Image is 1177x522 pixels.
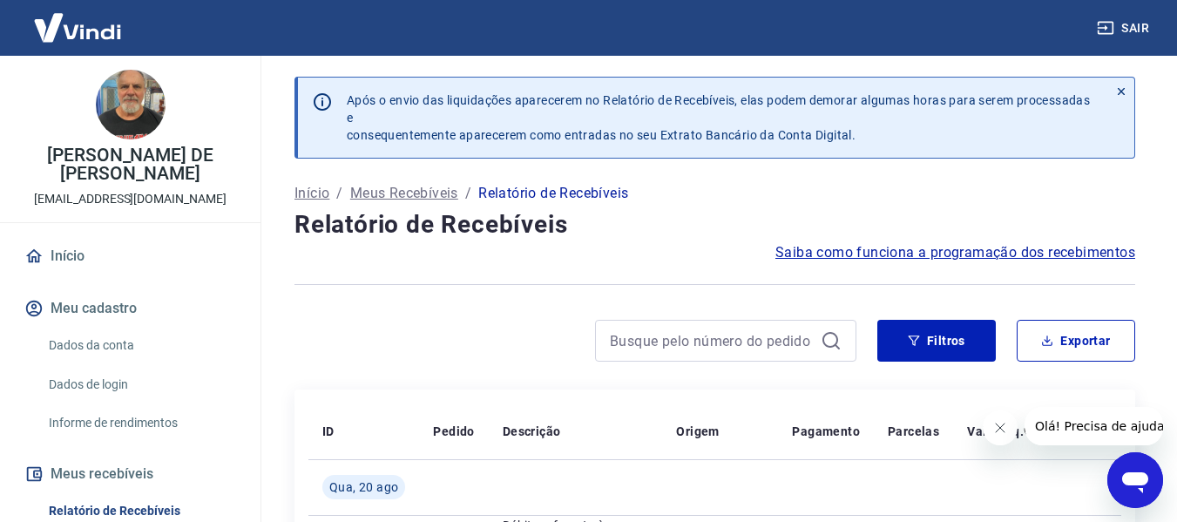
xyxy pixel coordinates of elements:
p: Pedido [433,423,474,440]
a: Dados da conta [42,328,240,363]
button: Meu cadastro [21,289,240,328]
p: Origem [676,423,719,440]
button: Sair [1093,12,1156,44]
iframe: Fechar mensagem [983,410,1018,445]
p: Parcelas [888,423,939,440]
a: Informe de rendimentos [42,405,240,441]
p: [PERSON_NAME] DE [PERSON_NAME] [14,146,247,183]
h4: Relatório de Recebíveis [294,207,1135,242]
p: Pagamento [792,423,860,440]
span: Qua, 20 ago [329,478,398,496]
img: 717485b8-6bf5-4b39-91a5-0383dda82f12.jpeg [96,70,166,139]
a: Saiba como funciona a programação dos recebimentos [775,242,1135,263]
p: ID [322,423,335,440]
a: Dados de login [42,367,240,403]
a: Início [294,183,329,204]
p: / [336,183,342,204]
button: Meus recebíveis [21,455,240,493]
button: Filtros [877,320,996,362]
a: Meus Recebíveis [350,183,458,204]
a: Início [21,237,240,275]
input: Busque pelo número do pedido [610,328,814,354]
p: Após o envio das liquidações aparecerem no Relatório de Recebíveis, elas podem demorar algumas ho... [347,92,1094,144]
iframe: Mensagem da empresa [1025,407,1163,445]
span: Olá! Precisa de ajuda? [10,12,146,26]
p: Descrição [503,423,561,440]
p: Valor Líq. [967,423,1024,440]
iframe: Botão para abrir a janela de mensagens [1107,452,1163,508]
p: Relatório de Recebíveis [478,183,628,204]
p: / [465,183,471,204]
img: Vindi [21,1,134,54]
button: Exportar [1017,320,1135,362]
p: [EMAIL_ADDRESS][DOMAIN_NAME] [34,190,227,208]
